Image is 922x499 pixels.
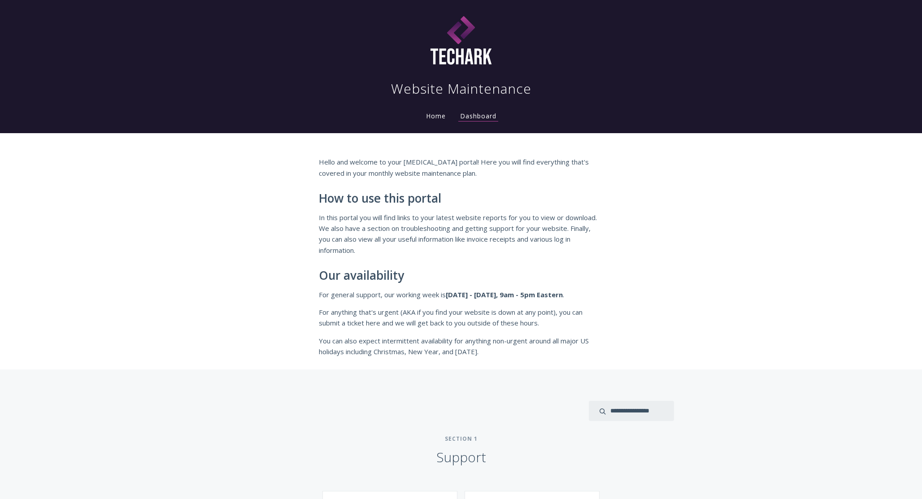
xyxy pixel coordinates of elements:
input: search input [589,401,674,421]
a: Dashboard [458,112,498,121]
h2: Our availability [319,269,603,282]
p: For anything that's urgent (AKA if you find your website is down at any point), you can submit a ... [319,307,603,329]
p: You can also expect intermittent availability for anything non-urgent around all major US holiday... [319,335,603,357]
h1: Website Maintenance [391,80,531,98]
h2: How to use this portal [319,192,603,205]
p: In this portal you will find links to your latest website reports for you to view or download. We... [319,212,603,256]
strong: [DATE] - [DATE], 9am - 5pm Eastern [446,290,563,299]
p: For general support, our working week is . [319,289,603,300]
p: Hello and welcome to your [MEDICAL_DATA] portal! Here you will find everything that's covered in ... [319,156,603,178]
a: Home [424,112,448,120]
